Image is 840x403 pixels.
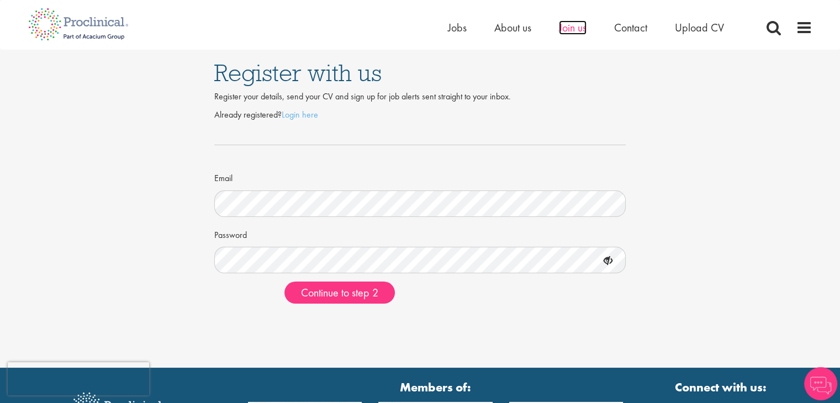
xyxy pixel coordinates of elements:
[248,379,624,396] strong: Members of:
[614,20,647,35] a: Contact
[494,20,531,35] a: About us
[8,362,149,395] iframe: reCAPTCHA
[559,20,587,35] a: Join us
[284,282,395,304] button: Continue to step 2
[301,285,378,300] span: Continue to step 2
[214,109,626,121] p: Already registered?
[675,379,769,396] strong: Connect with us:
[448,20,467,35] a: Jobs
[675,20,724,35] a: Upload CV
[214,168,233,185] label: Email
[804,367,837,400] img: Chatbot
[214,91,626,103] div: Register your details, send your CV and sign up for job alerts sent straight to your inbox.
[214,61,626,85] h1: Register with us
[214,225,247,242] label: Password
[282,109,318,120] a: Login here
